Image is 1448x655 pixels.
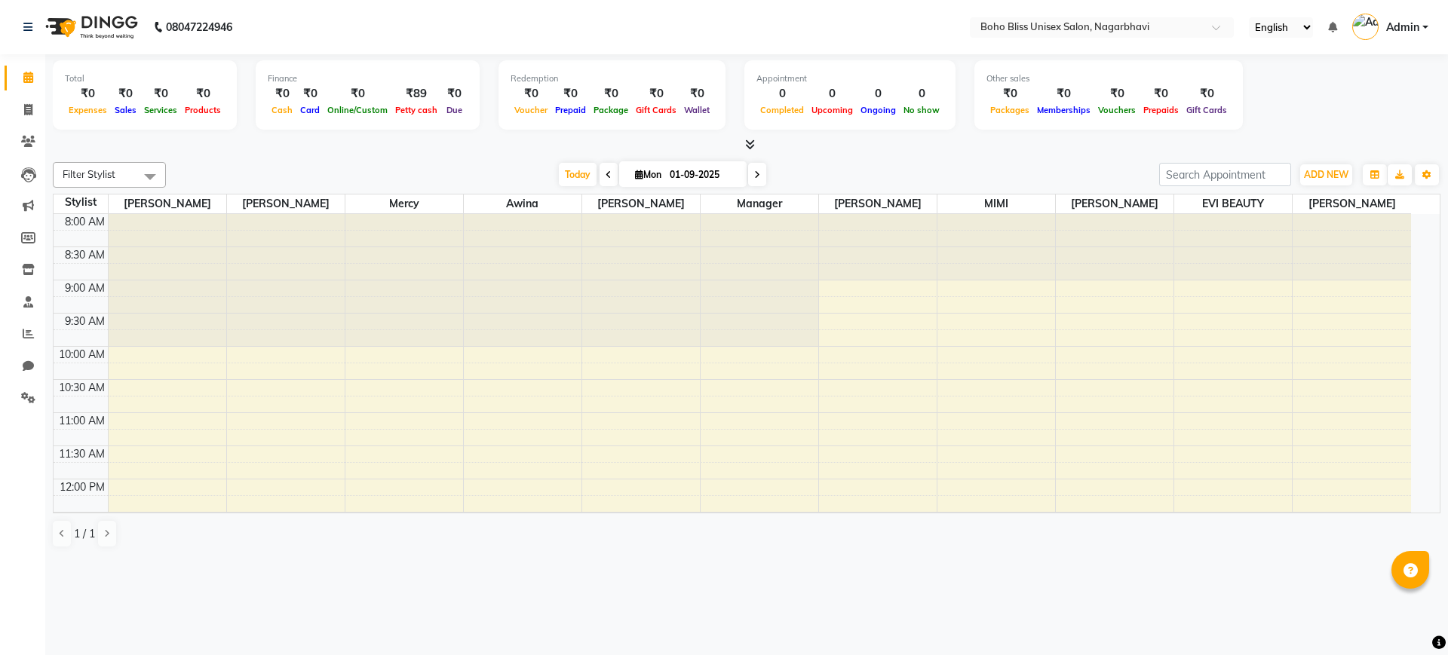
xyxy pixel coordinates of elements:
span: [PERSON_NAME] [227,194,345,213]
div: ₹0 [551,85,590,103]
span: Admin [1386,20,1419,35]
div: ₹0 [511,85,551,103]
input: 2025-09-01 [665,164,741,186]
span: Online/Custom [324,105,391,115]
span: Vouchers [1094,105,1140,115]
div: 12:30 PM [57,513,108,528]
div: Finance [268,72,468,85]
span: Package [590,105,632,115]
span: Petty cash [391,105,441,115]
div: 8:30 AM [62,247,108,263]
div: Stylist [54,194,108,210]
span: 1 / 1 [74,526,95,542]
span: Voucher [511,105,551,115]
div: 11:00 AM [56,413,108,429]
span: [PERSON_NAME] [1056,194,1173,213]
span: EVI BEAUTY [1174,194,1292,213]
div: Other sales [986,72,1231,85]
div: ₹0 [140,85,181,103]
div: Appointment [756,72,943,85]
span: Mercy [345,194,463,213]
span: Memberships [1033,105,1094,115]
div: Redemption [511,72,713,85]
span: Filter Stylist [63,168,115,180]
div: ₹0 [680,85,713,103]
span: Prepaids [1140,105,1183,115]
div: 0 [808,85,857,103]
span: Manager [701,194,818,213]
span: Due [443,105,466,115]
div: ₹0 [296,85,324,103]
div: 9:30 AM [62,314,108,329]
span: Upcoming [808,105,857,115]
div: 12:00 PM [57,479,108,495]
span: Services [140,105,181,115]
span: Expenses [65,105,111,115]
span: [PERSON_NAME] [582,194,700,213]
div: ₹0 [1140,85,1183,103]
span: ADD NEW [1304,169,1348,180]
div: 8:00 AM [62,214,108,230]
span: [PERSON_NAME] [1293,194,1411,213]
iframe: chat widget [1385,595,1433,640]
span: [PERSON_NAME] [819,194,937,213]
div: 0 [857,85,900,103]
span: Today [559,163,597,186]
div: Total [65,72,225,85]
span: No show [900,105,943,115]
span: Ongoing [857,105,900,115]
img: Admin [1352,14,1379,40]
span: Packages [986,105,1033,115]
b: 08047224946 [166,6,232,48]
div: 10:00 AM [56,347,108,363]
span: Gift Cards [632,105,680,115]
div: ₹0 [324,85,391,103]
span: Awina [464,194,581,213]
div: 0 [756,85,808,103]
div: ₹0 [181,85,225,103]
div: 11:30 AM [56,446,108,462]
span: Wallet [680,105,713,115]
span: Prepaid [551,105,590,115]
span: Card [296,105,324,115]
button: ADD NEW [1300,164,1352,185]
span: Products [181,105,225,115]
span: Cash [268,105,296,115]
div: ₹0 [1033,85,1094,103]
div: ₹0 [986,85,1033,103]
img: logo [38,6,142,48]
div: ₹0 [1183,85,1231,103]
div: 10:30 AM [56,380,108,396]
div: 9:00 AM [62,280,108,296]
span: Completed [756,105,808,115]
span: Mon [631,169,665,180]
div: 0 [900,85,943,103]
div: ₹0 [65,85,111,103]
div: ₹0 [111,85,140,103]
div: ₹0 [632,85,680,103]
span: MIMI [937,194,1055,213]
div: ₹0 [441,85,468,103]
span: Sales [111,105,140,115]
div: ₹0 [590,85,632,103]
span: Gift Cards [1183,105,1231,115]
div: ₹89 [391,85,441,103]
div: ₹0 [1094,85,1140,103]
input: Search Appointment [1159,163,1291,186]
span: [PERSON_NAME] [109,194,226,213]
div: ₹0 [268,85,296,103]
